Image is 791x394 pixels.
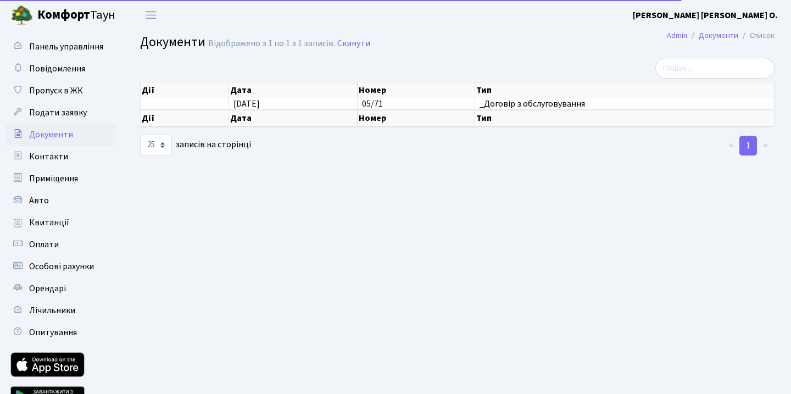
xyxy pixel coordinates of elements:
a: Контакти [5,146,115,168]
span: Документи [140,32,205,52]
a: Скинути [337,38,370,49]
span: Орендарі [29,282,66,295]
span: Контакти [29,151,68,163]
span: Приміщення [29,173,78,185]
span: [DATE] [233,98,260,110]
input: Пошук... [655,58,775,79]
span: _Договір з обслуговування [480,99,770,108]
b: Комфорт [37,6,90,24]
a: Опитування [5,321,115,343]
span: 05/71 [362,98,383,110]
div: Відображено з 1 по 1 з 1 записів. [208,38,335,49]
nav: breadcrumb [650,24,791,47]
button: Переключити навігацію [137,6,165,24]
a: 1 [739,136,757,156]
a: Оплати [5,234,115,256]
a: Admin [667,30,687,41]
b: [PERSON_NAME] [PERSON_NAME] О. [633,9,778,21]
select: записів на сторінці [140,135,172,156]
th: Дата [229,82,358,98]
a: Лічильники [5,299,115,321]
label: записів на сторінці [140,135,251,156]
a: Авто [5,190,115,212]
span: Лічильники [29,304,75,317]
th: Дії [141,82,229,98]
li: Список [738,30,775,42]
img: logo.png [11,4,33,26]
th: Номер [358,82,475,98]
a: Квитанції [5,212,115,234]
span: Опитування [29,326,77,338]
th: Номер [358,110,475,126]
a: Пропуск в ЖК [5,80,115,102]
a: Документи [699,30,738,41]
th: Тип [475,110,775,126]
span: Оплати [29,238,59,251]
a: Подати заявку [5,102,115,124]
a: [PERSON_NAME] [PERSON_NAME] О. [633,9,778,22]
th: Дата [229,110,358,126]
span: Документи [29,129,73,141]
a: Повідомлення [5,58,115,80]
span: Квитанції [29,217,69,229]
span: Авто [29,195,49,207]
span: Подати заявку [29,107,87,119]
a: Орендарі [5,278,115,299]
span: Панель управління [29,41,103,53]
span: Особові рахунки [29,260,94,273]
th: Дії [141,110,229,126]
span: Повідомлення [29,63,85,75]
a: Особові рахунки [5,256,115,278]
a: Панель управління [5,36,115,58]
th: Тип [475,82,775,98]
span: Пропуск в ЖК [29,85,83,97]
span: Таун [37,6,115,25]
a: Документи [5,124,115,146]
a: Приміщення [5,168,115,190]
